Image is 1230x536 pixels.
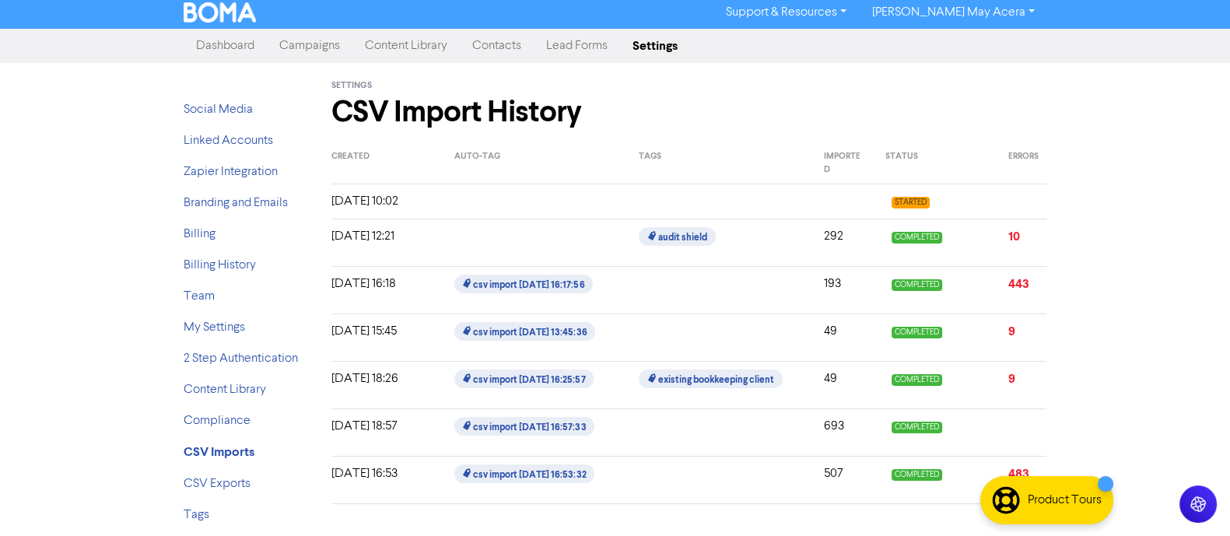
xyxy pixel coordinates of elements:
[184,444,254,460] strong: CSV Imports
[874,150,997,176] div: Status
[184,166,278,178] a: Zapier Integration
[639,227,715,246] span: audit shield
[184,197,288,209] a: Branding and Emails
[352,30,460,61] a: Content Library
[454,417,594,436] span: csv import [DATE] 16:57:33
[184,259,256,272] a: Billing History
[1008,276,1029,292] a: 443
[454,373,597,386] a: csv import [DATE] 16:25:57
[639,231,718,243] a: audit shield
[892,327,942,338] span: COMPLETED
[824,464,862,483] p: 507
[824,370,862,388] p: 49
[454,370,594,388] span: csv import [DATE] 16:25:57
[184,135,273,147] a: Linked Accounts
[620,30,690,61] a: Settings
[320,275,443,306] div: [DATE] 16:18
[639,373,785,386] a: existing bookkeeping client
[184,30,267,61] a: Dashboard
[320,370,443,401] div: [DATE] 18:26
[1008,324,1015,339] a: 9
[997,150,1058,176] div: Errors
[639,370,782,388] span: existing bookkeeping client
[1008,466,1029,482] a: 483
[320,227,443,258] div: [DATE] 12:21
[320,150,443,176] div: Created
[454,468,597,481] a: csv import [DATE] 16:53:32
[331,80,372,91] span: Settings
[892,197,930,208] span: STARTED
[184,352,298,365] a: 2 Step Authentication
[320,464,443,496] div: [DATE] 16:53
[267,30,352,61] a: Campaigns
[892,469,942,481] span: COMPLETED
[184,415,251,427] a: Compliance
[184,509,209,521] a: Tags
[824,227,862,246] p: 292
[184,384,266,396] a: Content Library
[627,150,811,176] div: Tags
[184,321,245,334] a: My Settings
[824,275,862,293] p: 193
[454,464,594,483] span: csv import [DATE] 16:53:32
[892,422,942,433] span: COMPLETED
[331,94,678,130] h1: CSV Import History
[454,326,598,338] a: csv import [DATE] 13:45:36
[184,103,253,116] a: Social Media
[892,279,942,291] span: COMPLETED
[454,421,597,433] a: csv import [DATE] 16:57:33
[320,192,443,211] div: [DATE] 10:02
[184,478,251,490] a: CSV Exports
[892,232,942,243] span: COMPLETED
[454,275,593,293] span: csv import [DATE] 16:17:56
[184,290,215,303] a: Team
[454,279,596,291] a: csv import [DATE] 16:17:56
[534,30,620,61] a: Lead Forms
[320,322,443,353] div: [DATE] 15:45
[443,150,627,176] div: Auto-Tag
[454,322,595,341] span: csv import [DATE] 13:45:36
[460,30,534,61] a: Contacts
[320,417,443,448] div: [DATE] 18:57
[824,417,862,436] p: 693
[1152,461,1230,536] iframe: Chat Widget
[812,150,874,176] div: Imported
[892,374,942,386] span: COMPLETED
[184,228,216,240] a: Billing
[184,447,254,459] a: CSV Imports
[824,322,862,341] p: 49
[1008,229,1020,244] a: 10
[1008,371,1015,387] a: 9
[184,2,257,23] img: BOMA Logo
